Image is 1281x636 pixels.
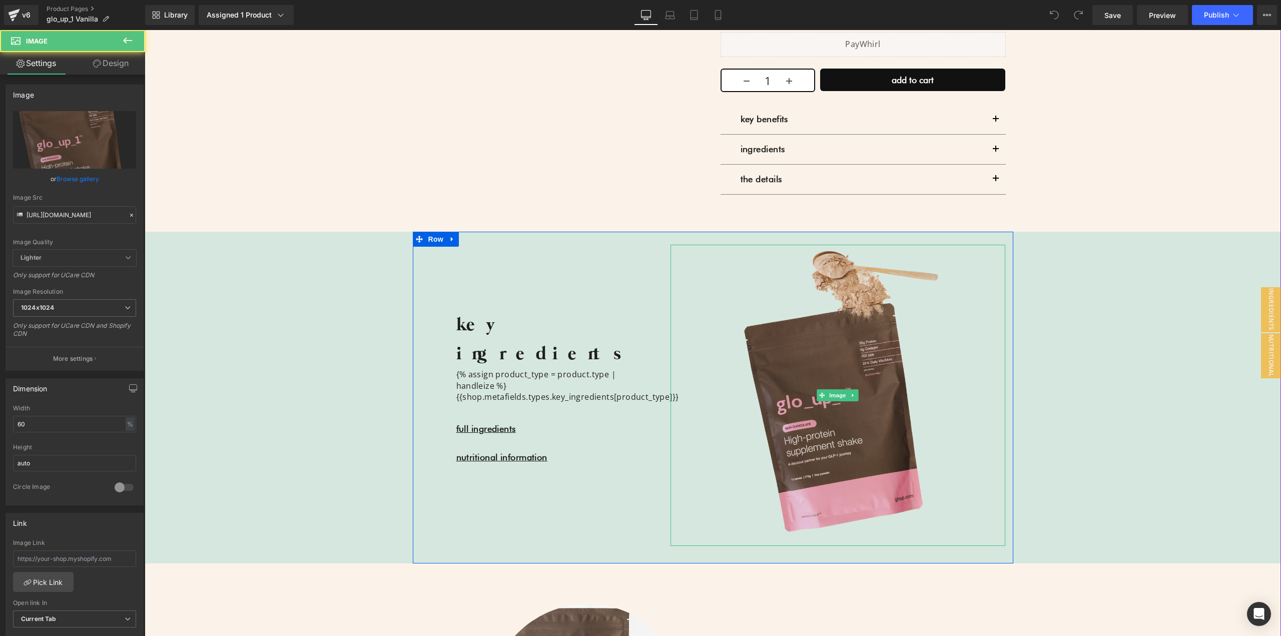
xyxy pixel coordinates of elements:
[682,5,706,25] a: Tablet
[13,444,136,451] div: Height
[13,455,136,471] input: auto
[13,174,136,184] div: or
[747,45,789,55] span: add to cart
[312,393,371,404] a: full ingredients
[1137,5,1188,25] a: Preview
[13,322,136,344] div: Only support for UCare CDN and Shopify CDN
[6,347,143,370] button: More settings
[145,5,195,25] a: New Library
[47,5,145,13] a: Product Pages
[1149,10,1176,21] span: Preview
[13,416,136,432] input: auto
[47,15,98,23] span: glo_up_1 Vanilla
[1116,257,1136,302] span: ingredients
[13,483,105,493] div: Circle Image
[13,85,34,99] div: Image
[596,144,637,154] strong: the details
[13,194,136,201] div: Image Src
[13,405,136,412] div: Width
[13,539,136,546] div: Image Link
[57,170,99,188] a: Browse gallery
[312,339,503,372] div: {% assign product_type = product.type | handleize %}
[281,202,301,217] span: Row
[13,550,136,567] input: https://your-shop.myshopify.com
[13,239,136,246] div: Image Quality
[596,114,640,124] strong: ingredients
[126,417,135,431] div: %
[26,37,48,45] span: Image
[13,206,136,224] input: Link
[13,599,136,606] div: Open link In
[1044,5,1064,25] button: Undo
[1068,5,1088,25] button: Redo
[1104,10,1121,21] span: Save
[1116,303,1136,348] span: nutritional
[596,84,644,94] strong: key benefits
[312,422,403,432] a: nutritional information
[207,10,286,20] div: Assigned 1 Product
[704,359,714,371] a: Expand / Collapse
[75,52,147,75] a: Design
[1204,11,1229,19] span: Publish
[676,39,861,62] button: add to cart
[4,5,39,25] a: v6
[13,288,136,295] div: Image Resolution
[301,202,314,217] a: Expand / Collapse
[20,9,33,22] div: v6
[683,359,704,371] span: Image
[21,615,57,622] b: Current Tab
[634,5,658,25] a: Desktop
[1192,5,1253,25] button: Publish
[706,5,730,25] a: Mobile
[164,11,188,20] span: Library
[13,271,136,286] div: Only support for UCare CDN
[1257,5,1277,25] button: More
[13,572,74,592] a: Pick Link
[21,254,42,261] b: Lighter
[658,5,682,25] a: Laptop
[21,304,54,311] b: 1024x1024
[53,354,93,363] p: More settings
[312,284,484,336] span: key ingredients
[1247,602,1271,626] div: Open Intercom Messenger
[312,361,503,372] p: {{shop.metafields.types.key_ingredients[product_type]}}
[13,513,27,527] div: Link
[13,379,48,393] div: Dimension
